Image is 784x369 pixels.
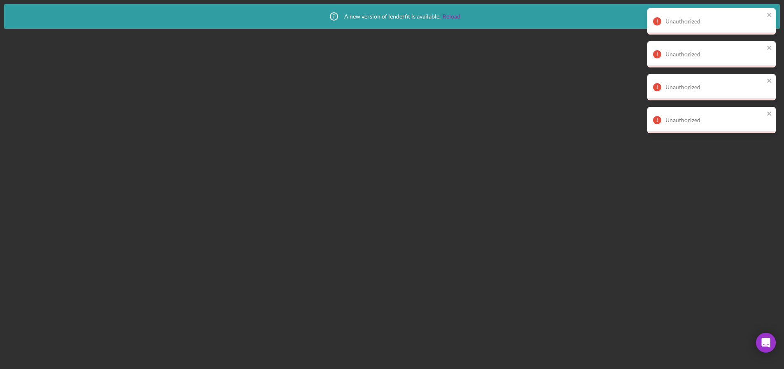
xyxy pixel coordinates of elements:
div: Open Intercom Messenger [756,333,776,353]
a: Reload [443,13,460,20]
div: Unauthorized [665,18,764,25]
div: A new version of lenderfit is available. [324,6,460,27]
div: Unauthorized [665,117,764,123]
button: close [767,77,772,85]
button: close [767,110,772,118]
div: Unauthorized [665,51,764,58]
button: close [767,44,772,52]
div: Unauthorized [665,84,764,91]
button: close [767,12,772,19]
